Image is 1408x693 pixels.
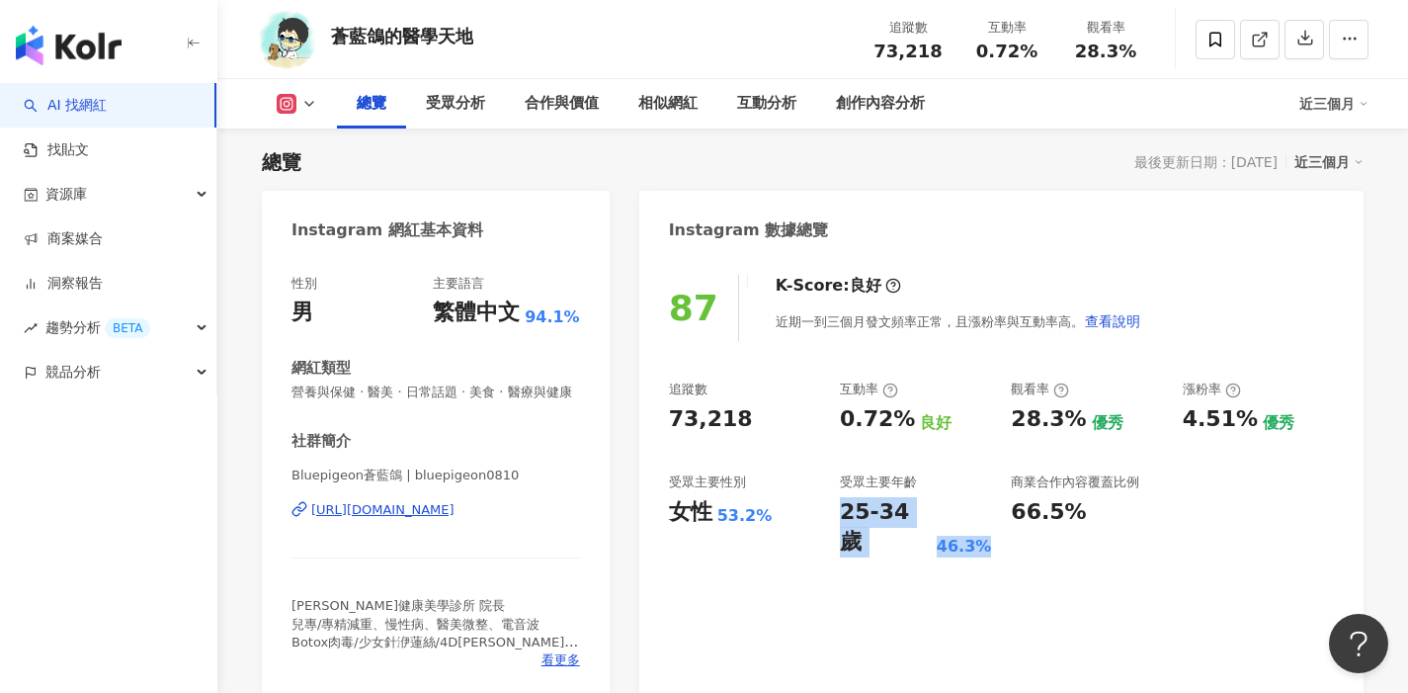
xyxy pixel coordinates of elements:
a: 洞察報告 [24,274,103,294]
div: 女性 [669,497,712,528]
div: 受眾主要年齡 [840,474,917,491]
div: 網紅類型 [291,358,351,379]
span: rise [24,321,38,335]
div: Instagram 數據總覽 [669,219,829,241]
div: 追蹤數 [870,18,946,38]
div: BETA [105,318,150,338]
div: 相似網紅 [638,92,698,116]
div: 商業合作內容覆蓋比例 [1011,474,1139,491]
span: Bluepigeon蒼藍鴿 | bluepigeon0810 [291,467,580,484]
div: 0.72% [840,404,915,435]
div: 近三個月 [1294,149,1364,175]
div: 受眾主要性別 [669,474,746,491]
div: 良好 [850,275,881,297]
span: 趨勢分析 [45,305,150,350]
img: logo [16,26,122,65]
div: 總覽 [262,148,301,176]
div: 良好 [920,412,952,434]
div: 近期一到三個月發文頻率正常，且漲粉率與互動率高。 [776,302,1141,341]
div: 合作與價值 [525,92,599,116]
div: 觀看率 [1011,381,1069,398]
div: 創作內容分析 [836,92,925,116]
div: 受眾分析 [426,92,485,116]
span: 0.72% [976,42,1037,61]
a: searchAI 找網紅 [24,96,107,116]
div: 社群簡介 [291,431,351,452]
div: 追蹤數 [669,381,707,398]
div: 互動率 [969,18,1044,38]
div: 28.3% [1011,404,1086,435]
button: 查看說明 [1084,302,1141,341]
div: 互動率 [840,381,898,398]
div: 25-34 歲 [840,497,932,559]
img: KOL Avatar [257,10,316,69]
span: 看更多 [541,651,580,669]
span: 73,218 [873,41,942,61]
div: 66.5% [1011,497,1086,528]
div: 87 [669,288,718,328]
div: 蒼藍鴿的醫學天地 [331,24,473,48]
div: K-Score : [776,275,901,297]
span: 資源庫 [45,172,87,217]
div: 互動分析 [737,92,796,116]
span: 28.3% [1075,42,1136,61]
div: 近三個月 [1299,88,1368,120]
div: 53.2% [717,505,773,527]
div: 優秀 [1092,412,1123,434]
span: 94.1% [525,306,580,328]
iframe: Help Scout Beacon - Open [1329,614,1388,673]
div: 4.51% [1183,404,1258,435]
div: 73,218 [669,404,753,435]
a: 找貼文 [24,140,89,160]
div: 優秀 [1263,412,1294,434]
div: Instagram 網紅基本資料 [291,219,483,241]
div: 主要語言 [433,275,484,293]
div: 觀看率 [1068,18,1143,38]
div: 最後更新日期：[DATE] [1134,154,1278,170]
span: 查看說明 [1085,313,1140,329]
div: 繁體中文 [433,298,520,328]
span: 競品分析 [45,350,101,394]
div: 漲粉率 [1183,381,1241,398]
span: 營養與保健 · 醫美 · 日常話題 · 美食 · 醫療與健康 [291,384,580,401]
div: 男 [291,298,313,328]
div: 性別 [291,275,317,293]
div: 總覽 [357,92,386,116]
div: 46.3% [937,536,992,558]
a: 商案媒合 [24,229,103,249]
a: [URL][DOMAIN_NAME] [291,501,580,519]
div: [URL][DOMAIN_NAME] [311,501,455,519]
